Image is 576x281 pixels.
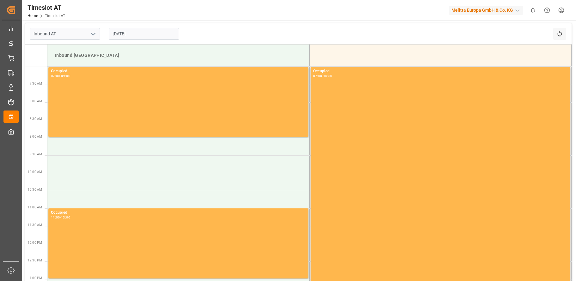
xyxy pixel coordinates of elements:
span: 8:30 AM [30,117,42,121]
div: 13:00 [61,216,70,219]
input: Type to search/select [30,28,100,40]
span: 11:00 AM [28,206,42,209]
span: 12:00 PM [28,241,42,244]
div: 07:00 [313,75,322,77]
span: 9:00 AM [30,135,42,138]
div: 09:00 [61,75,70,77]
span: 12:30 PM [28,259,42,262]
span: 11:30 AM [28,223,42,227]
div: Occupied [313,68,568,75]
span: 1:00 PM [30,276,42,280]
a: Home [28,14,38,18]
span: 7:30 AM [30,82,42,85]
div: - [322,75,323,77]
div: 15:30 [323,75,332,77]
div: Occupied [51,68,306,75]
span: 10:00 AM [28,170,42,174]
div: Inbound [GEOGRAPHIC_DATA] [53,50,304,61]
div: Timeslot AT [28,3,65,12]
button: show 0 new notifications [526,3,540,17]
button: open menu [88,29,98,39]
span: 9:30 AM [30,152,42,156]
button: Help Center [540,3,554,17]
div: 07:00 [51,75,60,77]
input: DD-MM-YYYY [109,28,179,40]
span: 10:30 AM [28,188,42,191]
div: - [60,75,61,77]
div: Melitta Europa GmbH & Co. KG [449,6,523,15]
div: - [60,216,61,219]
span: 8:00 AM [30,99,42,103]
button: Melitta Europa GmbH & Co. KG [449,4,526,16]
div: 11:00 [51,216,60,219]
div: Occupied [51,210,306,216]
